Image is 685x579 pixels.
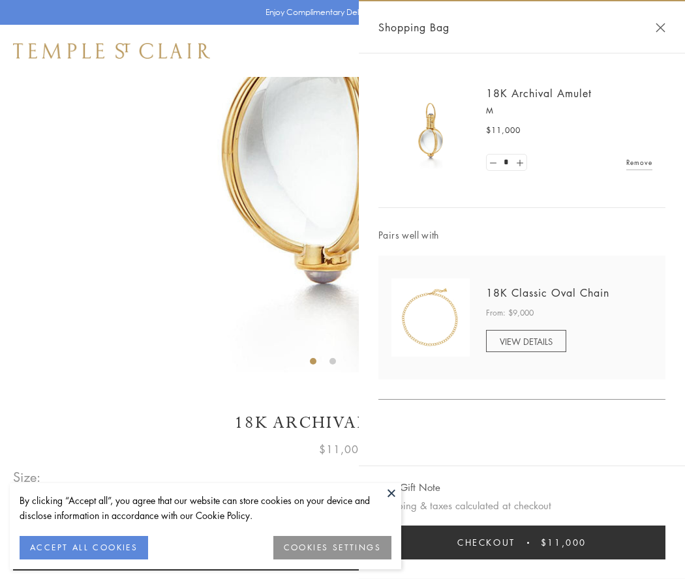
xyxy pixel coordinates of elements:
[626,155,652,170] a: Remove
[378,526,665,559] button: Checkout $11,000
[656,23,665,33] button: Close Shopping Bag
[391,278,470,357] img: N88865-OV18
[378,19,449,36] span: Shopping Bag
[487,155,500,171] a: Set quantity to 0
[486,330,566,352] a: VIEW DETAILS
[500,335,553,348] span: VIEW DETAILS
[541,535,586,550] span: $11,000
[513,155,526,171] a: Set quantity to 2
[378,479,440,496] button: Add Gift Note
[13,466,42,488] span: Size:
[13,43,210,59] img: Temple St. Clair
[20,493,391,523] div: By clicking “Accept all”, you agree that our website can store cookies on your device and disclos...
[486,306,534,319] span: From: $9,000
[486,124,521,137] span: $11,000
[486,286,609,300] a: 18K Classic Oval Chain
[13,411,672,434] h1: 18K Archival Amulet
[266,6,414,19] p: Enjoy Complimentary Delivery & Returns
[486,86,592,100] a: 18K Archival Amulet
[319,441,366,458] span: $11,000
[20,536,148,559] button: ACCEPT ALL COOKIES
[273,536,391,559] button: COOKIES SETTINGS
[378,228,665,243] span: Pairs well with
[391,91,470,170] img: 18K Archival Amulet
[486,104,652,117] p: M
[457,535,515,550] span: Checkout
[378,497,665,514] p: Shipping & taxes calculated at checkout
